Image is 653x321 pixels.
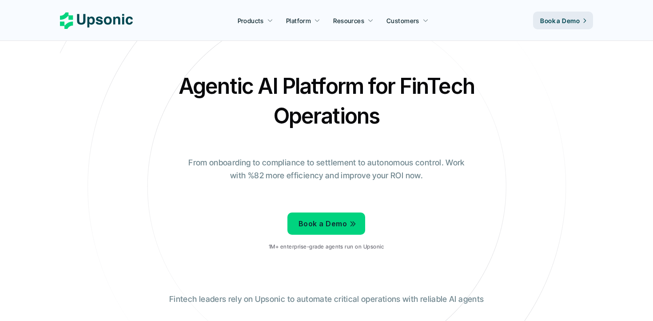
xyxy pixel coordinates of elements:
p: Fintech leaders rely on Upsonic to automate critical operations with reliable AI agents [169,293,484,306]
p: From onboarding to compliance to settlement to autonomous control. Work with %82 more efficiency ... [182,156,471,182]
p: 1M+ enterprise-grade agents run on Upsonic [269,244,384,250]
a: Book a Demo [533,12,593,29]
p: Products [238,16,264,25]
p: Platform [286,16,311,25]
a: Book a Demo [287,213,365,235]
p: Customers [386,16,419,25]
a: Products [232,12,279,28]
p: Book a Demo [299,217,347,230]
p: Book a Demo [540,16,580,25]
p: Resources [333,16,364,25]
h2: Agentic AI Platform for FinTech Operations [171,71,482,131]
